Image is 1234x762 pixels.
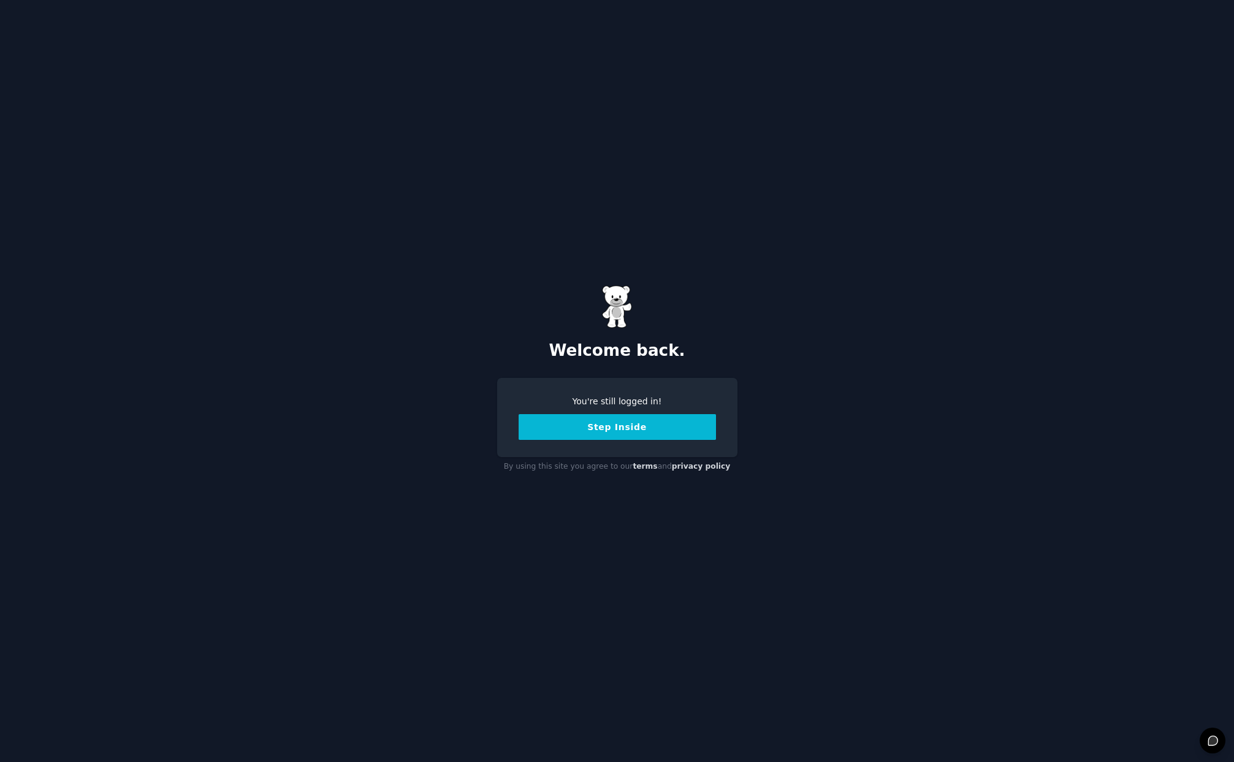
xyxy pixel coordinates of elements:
img: Gummy Bear [602,285,633,328]
a: terms [633,462,657,471]
button: Step Inside [519,414,716,440]
a: Step Inside [519,422,716,432]
div: You're still logged in! [519,395,716,408]
div: By using this site you agree to our and [497,457,737,477]
a: privacy policy [672,462,731,471]
h2: Welcome back. [497,341,737,361]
